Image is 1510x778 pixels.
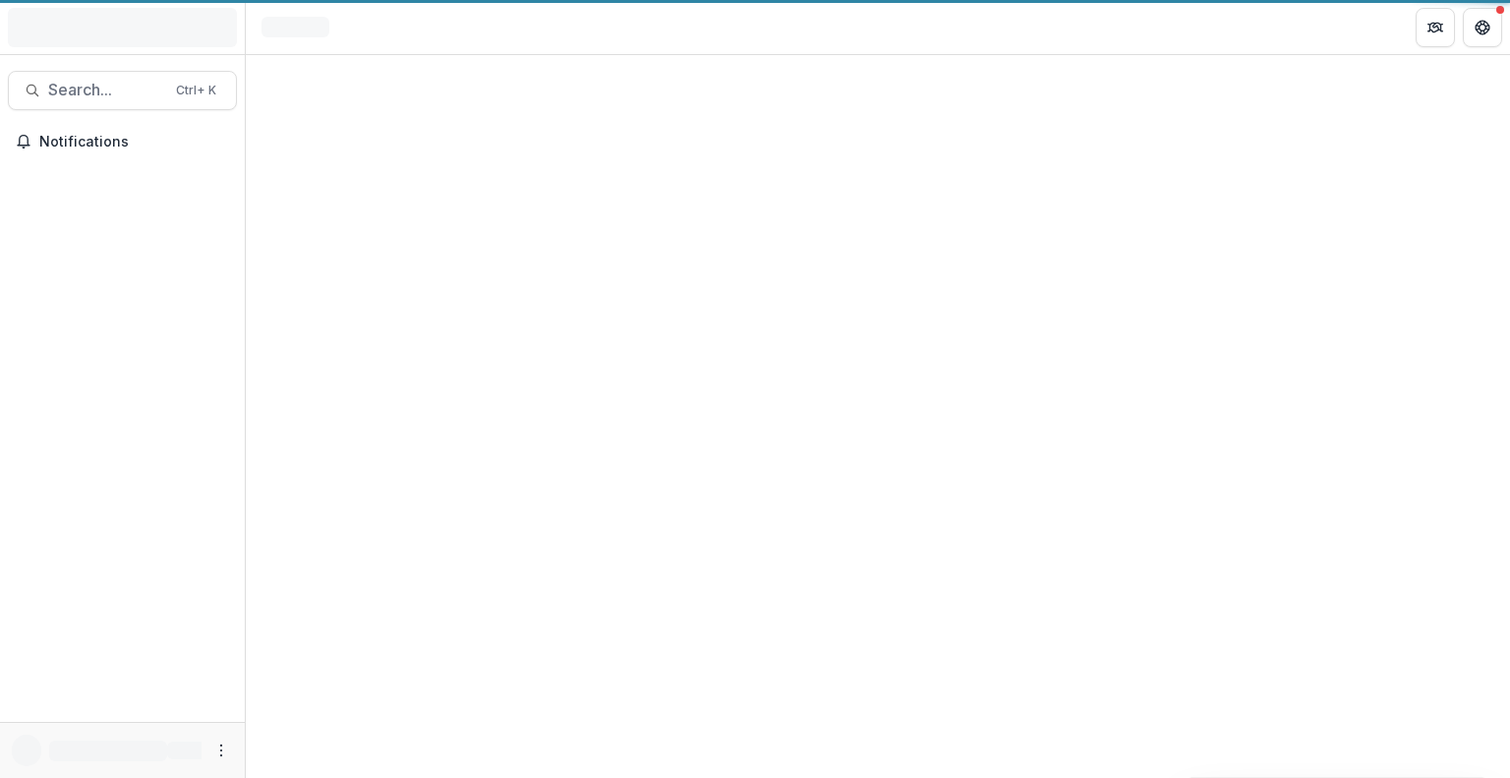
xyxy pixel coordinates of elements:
nav: breadcrumb [254,13,337,41]
div: Ctrl + K [172,80,220,101]
button: More [209,739,233,762]
span: Notifications [39,134,229,150]
button: Get Help [1463,8,1502,47]
span: Search... [48,81,164,99]
button: Search... [8,71,237,110]
button: Partners [1416,8,1455,47]
button: Notifications [8,126,237,157]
